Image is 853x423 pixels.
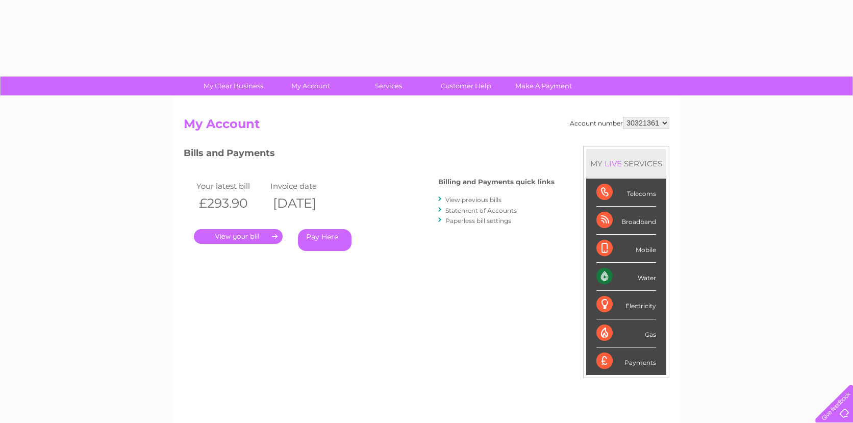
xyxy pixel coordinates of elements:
a: Customer Help [424,77,508,95]
td: Invoice date [268,179,342,193]
div: Payments [596,347,656,375]
a: Pay Here [298,229,352,251]
div: Mobile [596,235,656,263]
th: £293.90 [194,193,268,214]
div: MY SERVICES [586,149,666,178]
div: Broadband [596,207,656,235]
h4: Billing and Payments quick links [438,178,555,186]
a: View previous bills [445,196,501,204]
div: Gas [596,319,656,347]
div: LIVE [603,159,624,168]
th: [DATE] [268,193,342,214]
div: Telecoms [596,179,656,207]
a: My Clear Business [191,77,275,95]
h2: My Account [184,117,669,136]
h3: Bills and Payments [184,146,555,164]
a: Make A Payment [501,77,586,95]
div: Account number [570,117,669,129]
a: My Account [269,77,353,95]
div: Electricity [596,291,656,319]
div: Water [596,263,656,291]
a: . [194,229,283,244]
td: Your latest bill [194,179,268,193]
a: Statement of Accounts [445,207,517,214]
a: Paperless bill settings [445,217,511,225]
a: Services [346,77,431,95]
